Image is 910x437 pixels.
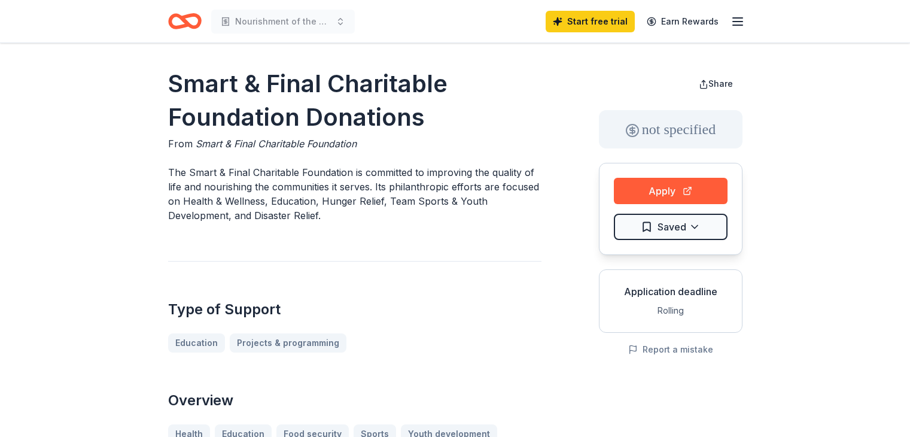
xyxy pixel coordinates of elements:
[196,138,357,150] span: Smart & Final Charitable Foundation
[614,214,728,240] button: Saved
[168,67,541,134] h1: Smart & Final Charitable Foundation Donations
[599,110,742,148] div: not specified
[168,333,225,353] a: Education
[708,78,733,89] span: Share
[168,7,202,35] a: Home
[658,219,686,235] span: Saved
[168,391,541,410] h2: Overview
[230,333,346,353] a: Projects & programming
[546,11,635,32] a: Start free trial
[640,11,726,32] a: Earn Rewards
[211,10,355,34] button: Nourishment of the Soul - Providing nutritious non - perishable food items.
[168,136,541,151] div: From
[609,304,732,318] div: Rolling
[689,72,742,96] button: Share
[168,300,541,319] h2: Type of Support
[628,342,713,357] button: Report a mistake
[614,178,728,204] button: Apply
[235,14,331,29] span: Nourishment of the Soul - Providing nutritious non - perishable food items.
[609,284,732,299] div: Application deadline
[168,165,541,223] p: The Smart & Final Charitable Foundation is committed to improving the quality of life and nourish...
